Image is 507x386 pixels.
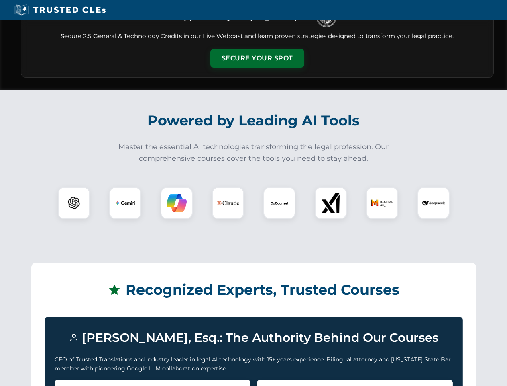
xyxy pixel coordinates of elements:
[269,193,289,213] img: CoCounsel Logo
[366,187,398,219] div: Mistral AI
[109,187,141,219] div: Gemini
[113,141,394,164] p: Master the essential AI technologies transforming the legal profession. Our comprehensive courses...
[417,187,450,219] div: DeepSeek
[263,187,295,219] div: CoCounsel
[115,193,135,213] img: Gemini Logo
[31,32,484,41] p: Secure 2.5 General & Technology Credits in our Live Webcast and learn proven strategies designed ...
[422,192,445,214] img: DeepSeek Logo
[58,187,90,219] div: ChatGPT
[12,4,108,16] img: Trusted CLEs
[217,192,239,214] img: Claude Logo
[321,193,341,213] img: xAI Logo
[161,187,193,219] div: Copilot
[55,327,453,349] h3: [PERSON_NAME], Esq.: The Authority Behind Our Courses
[167,193,187,213] img: Copilot Logo
[45,276,463,304] h2: Recognized Experts, Trusted Courses
[31,107,476,135] h2: Powered by Leading AI Tools
[371,192,393,214] img: Mistral AI Logo
[210,49,304,68] button: Secure Your Spot
[315,187,347,219] div: xAI
[55,355,453,373] p: CEO of Trusted Translations and industry leader in legal AI technology with 15+ years experience....
[212,187,244,219] div: Claude
[62,191,86,215] img: ChatGPT Logo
